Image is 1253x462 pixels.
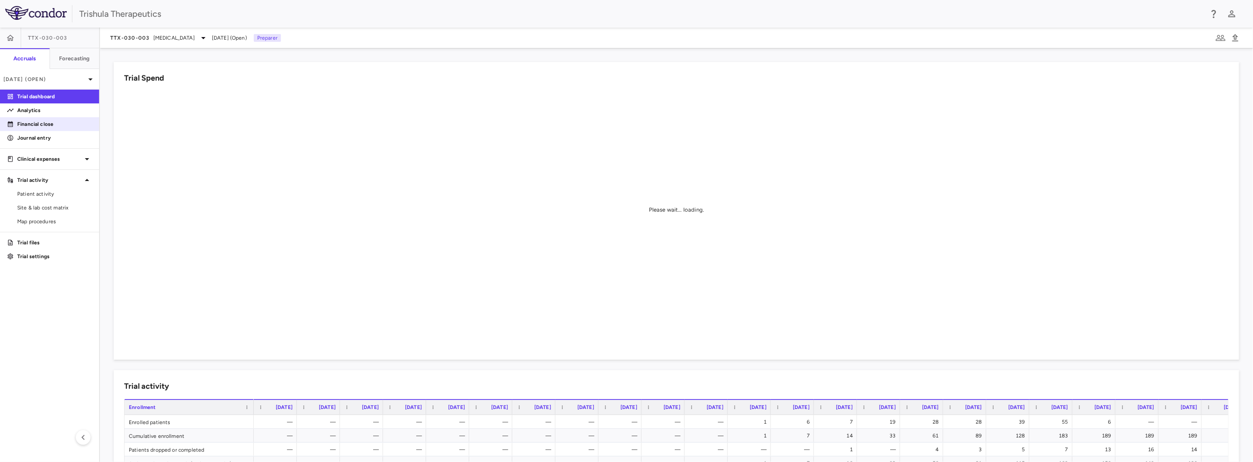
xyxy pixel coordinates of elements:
[994,443,1025,456] div: 5
[17,120,92,128] p: Financial close
[692,429,723,443] div: —
[17,176,82,184] p: Trial activity
[520,443,551,456] div: —
[1209,429,1241,443] div: 189
[305,443,336,456] div: —
[17,239,92,247] p: Trial files
[865,415,896,429] div: 19
[129,404,156,410] span: Enrollment
[865,443,896,456] div: —
[1051,404,1068,410] span: [DATE]
[1123,415,1154,429] div: —
[153,34,195,42] span: [MEDICAL_DATA]
[477,443,508,456] div: —
[1181,404,1197,410] span: [DATE]
[1037,415,1068,429] div: 55
[577,404,594,410] span: [DATE]
[620,404,637,410] span: [DATE]
[951,443,982,456] div: 3
[779,415,810,429] div: 6
[736,415,767,429] div: 1
[17,253,92,260] p: Trial settings
[17,204,92,212] span: Site & lab cost matrix
[17,155,82,163] p: Clinical expenses
[212,34,247,42] span: [DATE] (Open)
[348,443,379,456] div: —
[262,415,293,429] div: —
[1008,404,1025,410] span: [DATE]
[17,106,92,114] p: Analytics
[124,72,164,84] h6: Trial Spend
[520,429,551,443] div: —
[110,34,150,41] span: TTX-030-003
[1080,429,1111,443] div: 189
[491,404,508,410] span: [DATE]
[649,429,680,443] div: —
[1123,443,1154,456] div: 16
[124,381,169,392] h6: Trial activity
[262,429,293,443] div: —
[951,429,982,443] div: 89
[822,429,853,443] div: 14
[534,404,551,410] span: [DATE]
[434,415,465,429] div: —
[692,415,723,429] div: —
[649,443,680,456] div: —
[1166,415,1197,429] div: —
[305,415,336,429] div: —
[736,443,767,456] div: —
[563,415,594,429] div: —
[448,404,465,410] span: [DATE]
[822,443,853,456] div: 1
[649,415,680,429] div: —
[13,55,36,62] h6: Accruals
[922,404,939,410] span: [DATE]
[5,6,67,20] img: logo-full-SnFGN8VE.png
[1138,404,1154,410] span: [DATE]
[865,429,896,443] div: 33
[3,75,85,83] p: [DATE] (Open)
[994,415,1025,429] div: 39
[750,404,767,410] span: [DATE]
[391,443,422,456] div: —
[520,415,551,429] div: —
[125,429,254,442] div: Cumulative enrollment
[879,404,896,410] span: [DATE]
[28,34,68,41] span: TTX-030-003
[434,443,465,456] div: —
[254,34,281,42] p: Preparer
[125,415,254,428] div: Enrolled patients
[1209,443,1241,456] div: 13
[779,429,810,443] div: 7
[563,443,594,456] div: —
[348,415,379,429] div: —
[17,190,92,198] span: Patient activity
[1037,443,1068,456] div: 7
[664,404,680,410] span: [DATE]
[822,415,853,429] div: 7
[649,206,704,214] div: Please wait... loading.
[1209,415,1241,429] div: —
[362,404,379,410] span: [DATE]
[1037,429,1068,443] div: 183
[348,429,379,443] div: —
[707,404,723,410] span: [DATE]
[434,429,465,443] div: —
[319,404,336,410] span: [DATE]
[262,443,293,456] div: —
[17,134,92,142] p: Journal entry
[692,443,723,456] div: —
[793,404,810,410] span: [DATE]
[908,443,939,456] div: 4
[1166,443,1197,456] div: 14
[79,7,1203,20] div: Trishula Therapeutics
[391,415,422,429] div: —
[17,93,92,100] p: Trial dashboard
[1224,404,1241,410] span: [DATE]
[276,404,293,410] span: [DATE]
[305,429,336,443] div: —
[1094,404,1111,410] span: [DATE]
[17,218,92,225] span: Map procedures
[1166,429,1197,443] div: 189
[59,55,90,62] h6: Forecasting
